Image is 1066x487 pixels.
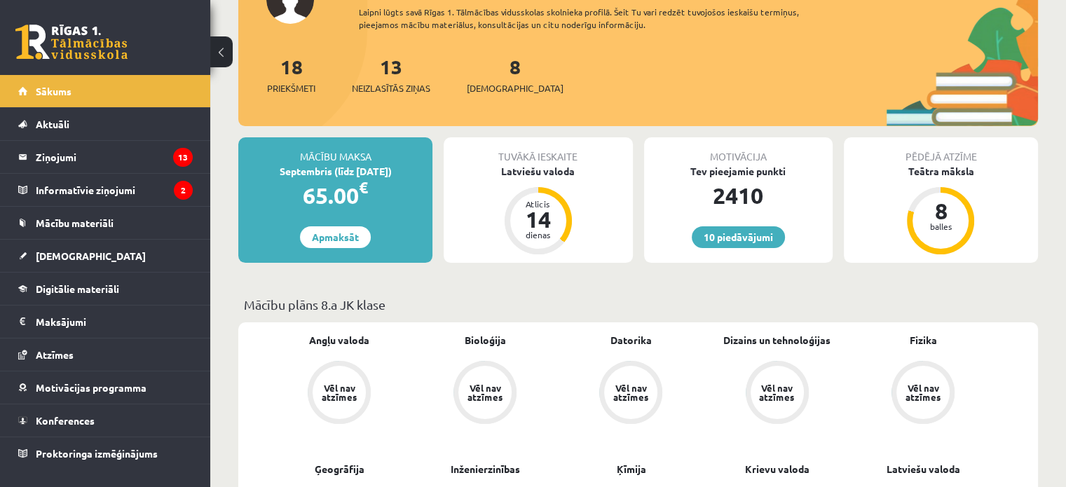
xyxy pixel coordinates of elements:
[36,217,114,229] span: Mācību materiāli
[558,361,704,427] a: Vēl nav atzīmes
[886,462,959,476] a: Latviešu valoda
[18,404,193,437] a: Konferences
[844,164,1038,179] div: Teātra māksla
[266,361,412,427] a: Vēl nav atzīmes
[18,75,193,107] a: Sākums
[644,137,833,164] div: Motivācija
[352,54,430,95] a: 13Neizlasītās ziņas
[920,222,962,231] div: balles
[611,383,650,402] div: Vēl nav atzīmes
[610,333,652,348] a: Datorika
[36,348,74,361] span: Atzīmes
[444,137,632,164] div: Tuvākā ieskaite
[300,226,371,248] a: Apmaksāt
[36,118,69,130] span: Aktuāli
[15,25,128,60] a: Rīgas 1. Tālmācības vidusskola
[723,333,831,348] a: Dizains un tehnoloģijas
[444,164,632,179] div: Latviešu valoda
[36,414,95,427] span: Konferences
[517,208,559,231] div: 14
[36,282,119,295] span: Digitālie materiāli
[704,361,850,427] a: Vēl nav atzīmes
[238,164,432,179] div: Septembris (līdz [DATE])
[267,81,315,95] span: Priekšmeti
[18,371,193,404] a: Motivācijas programma
[238,137,432,164] div: Mācību maksa
[844,137,1038,164] div: Pēdējā atzīme
[444,164,632,256] a: Latviešu valoda Atlicis 14 dienas
[36,381,146,394] span: Motivācijas programma
[18,240,193,272] a: [DEMOGRAPHIC_DATA]
[517,200,559,208] div: Atlicis
[18,207,193,239] a: Mācību materiāli
[644,179,833,212] div: 2410
[18,108,193,140] a: Aktuāli
[745,462,809,476] a: Krievu valoda
[244,295,1032,314] p: Mācību plāns 8.a JK klase
[359,177,368,198] span: €
[36,306,193,338] legend: Maksājumi
[412,361,558,427] a: Vēl nav atzīmes
[903,383,943,402] div: Vēl nav atzīmes
[18,273,193,305] a: Digitālie materiāli
[352,81,430,95] span: Neizlasītās ziņas
[36,249,146,262] span: [DEMOGRAPHIC_DATA]
[909,333,936,348] a: Fizika
[18,141,193,173] a: Ziņojumi13
[517,231,559,239] div: dienas
[174,181,193,200] i: 2
[359,6,839,31] div: Laipni lūgts savā Rīgas 1. Tālmācības vidusskolas skolnieka profilā. Šeit Tu vari redzēt tuvojošo...
[692,226,785,248] a: 10 piedāvājumi
[309,333,369,348] a: Angļu valoda
[315,462,364,476] a: Ģeogrāfija
[18,338,193,371] a: Atzīmes
[920,200,962,222] div: 8
[320,383,359,402] div: Vēl nav atzīmes
[18,306,193,338] a: Maksājumi
[36,141,193,173] legend: Ziņojumi
[465,333,506,348] a: Bioloģija
[238,179,432,212] div: 65.00
[616,462,645,476] a: Ķīmija
[644,164,833,179] div: Tev pieejamie punkti
[465,383,505,402] div: Vēl nav atzīmes
[451,462,520,476] a: Inženierzinības
[36,174,193,206] legend: Informatīvie ziņojumi
[467,81,563,95] span: [DEMOGRAPHIC_DATA]
[18,174,193,206] a: Informatīvie ziņojumi2
[267,54,315,95] a: 18Priekšmeti
[36,85,71,97] span: Sākums
[36,447,158,460] span: Proktoringa izmēģinājums
[18,437,193,469] a: Proktoringa izmēģinājums
[850,361,996,427] a: Vēl nav atzīmes
[173,148,193,167] i: 13
[467,54,563,95] a: 8[DEMOGRAPHIC_DATA]
[844,164,1038,256] a: Teātra māksla 8 balles
[758,383,797,402] div: Vēl nav atzīmes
